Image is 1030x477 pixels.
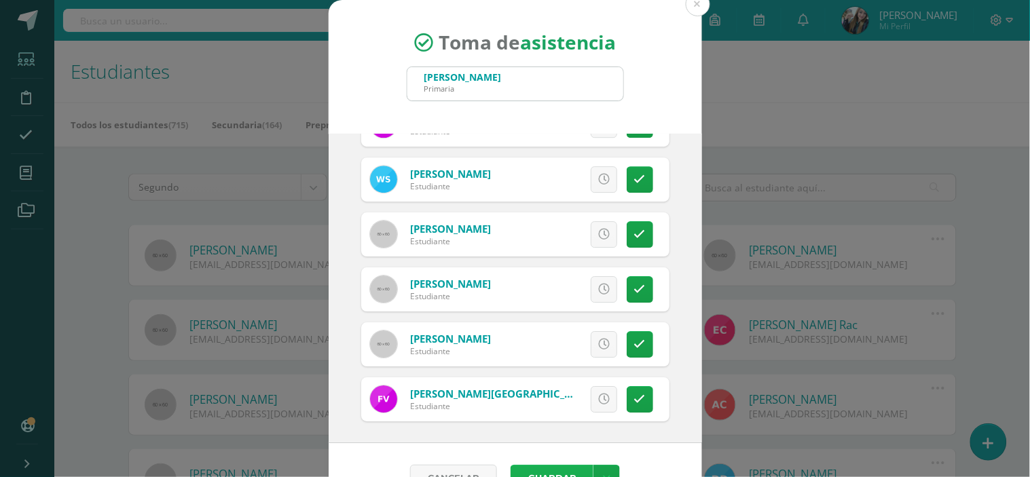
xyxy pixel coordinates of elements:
img: 60x60 [370,221,397,248]
strong: asistencia [520,30,616,56]
span: Toma de [439,30,616,56]
span: Excusa [526,277,564,302]
img: 459894852f39c1478e542717df487400.png [370,385,397,413]
div: Estudiante [410,180,491,192]
div: Estudiante [410,400,573,412]
div: Estudiante [410,235,491,247]
div: [PERSON_NAME] [424,71,502,83]
a: [PERSON_NAME][GEOGRAPHIC_DATA] [410,387,595,400]
div: Estudiante [410,345,491,357]
div: Estudiante [410,290,491,302]
img: 3891863196ac29e737655fef4631ed8b.png [370,166,397,193]
img: 60x60 [370,275,397,303]
a: [PERSON_NAME] [410,332,491,345]
span: Excusa [526,167,564,192]
span: Excusa [526,332,564,357]
input: Busca un grado o sección aquí... [407,67,623,100]
a: [PERSON_NAME] [410,277,491,290]
img: 60x60 [370,330,397,358]
span: Excusa [526,222,564,247]
div: Primaria [424,83,502,94]
span: Excusa [526,387,564,412]
a: [PERSON_NAME] [410,167,491,180]
a: [PERSON_NAME] [410,222,491,235]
